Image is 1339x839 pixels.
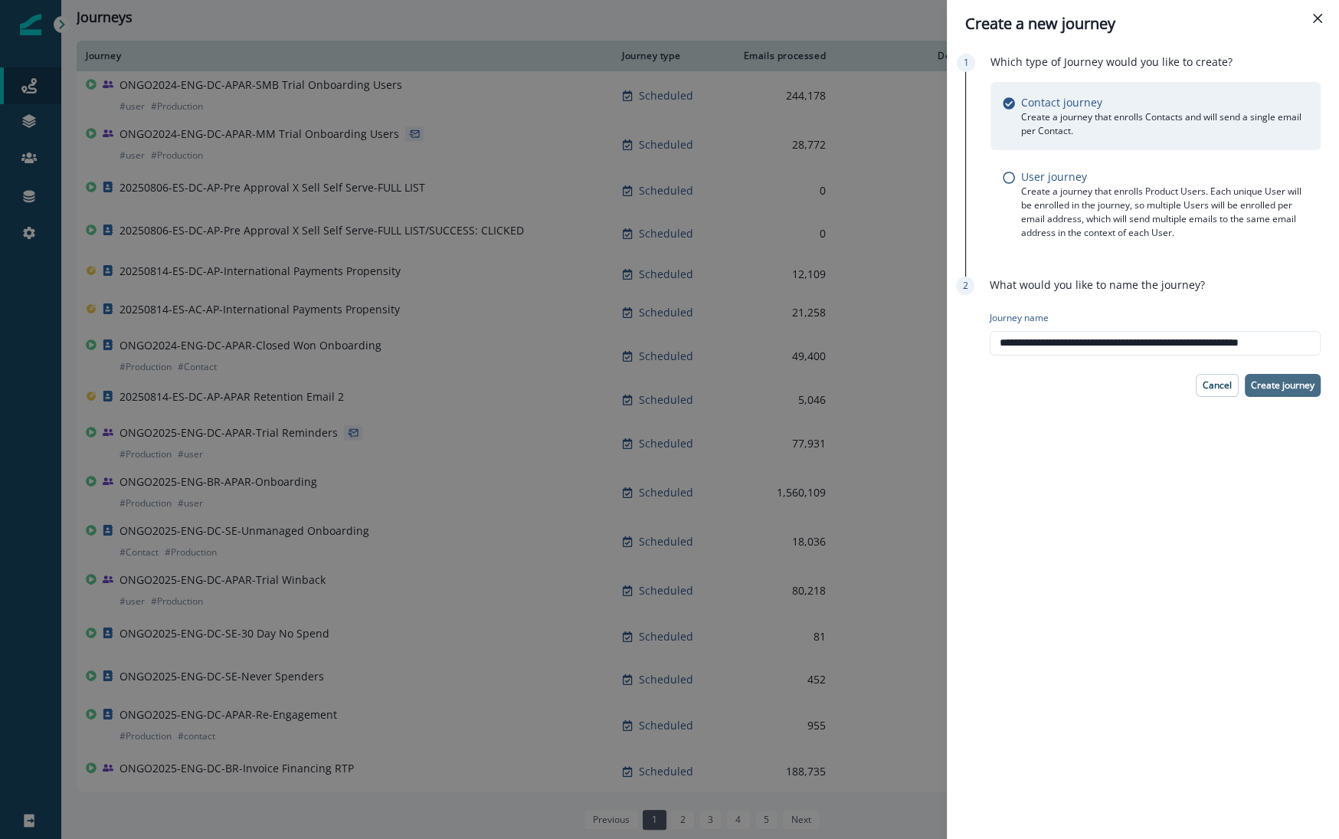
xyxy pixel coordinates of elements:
p: Journey name [990,311,1049,325]
p: Which type of Journey would you like to create? [990,54,1233,70]
div: Create a new journey [965,12,1321,35]
p: Cancel [1203,380,1232,391]
p: Create a journey that enrolls Product Users. Each unique User will be enrolled in the journey, so... [1021,185,1308,240]
button: Create journey [1245,374,1321,397]
p: Create a journey that enrolls Contacts and will send a single email per Contact. [1021,110,1308,138]
p: Create journey [1251,380,1314,391]
p: What would you like to name the journey? [990,277,1205,293]
p: 2 [963,279,968,293]
p: Contact journey [1021,94,1102,110]
button: Close [1305,6,1330,31]
p: User journey [1021,169,1087,185]
p: 1 [964,56,969,70]
button: Cancel [1196,374,1239,397]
